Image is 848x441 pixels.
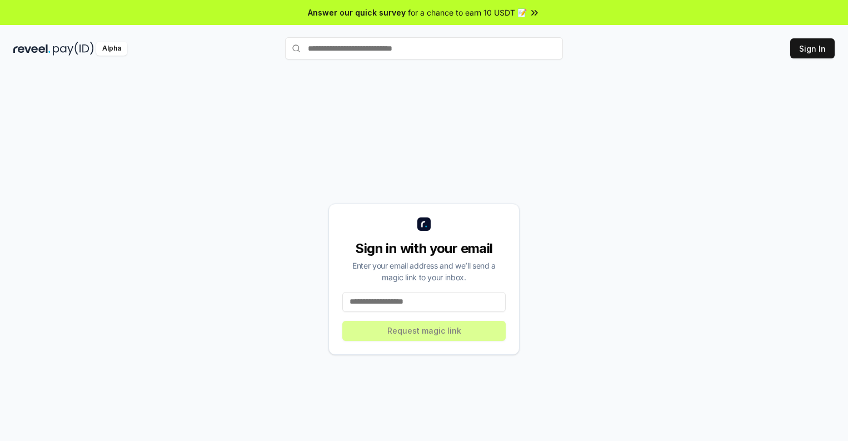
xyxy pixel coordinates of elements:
[96,42,127,56] div: Alpha
[790,38,835,58] button: Sign In
[308,7,406,18] span: Answer our quick survey
[13,42,51,56] img: reveel_dark
[53,42,94,56] img: pay_id
[408,7,527,18] span: for a chance to earn 10 USDT 📝
[417,217,431,231] img: logo_small
[342,260,506,283] div: Enter your email address and we’ll send a magic link to your inbox.
[342,240,506,257] div: Sign in with your email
